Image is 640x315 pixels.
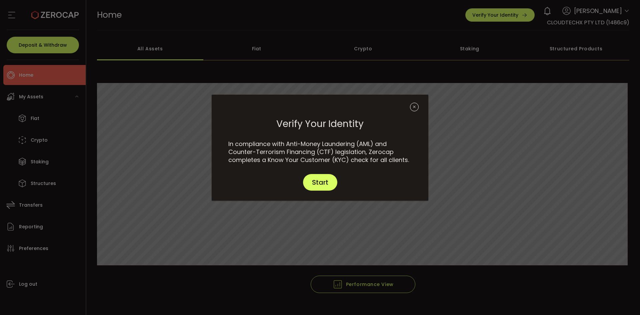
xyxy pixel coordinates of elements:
[303,174,337,191] button: Start
[228,140,409,164] span: In compliance with Anti-Money Laundering (AML) and Counter-Terrorism Financing (CTF) legislation,...
[410,101,422,113] button: Close
[312,179,328,186] span: Start
[562,243,640,315] iframe: Chat Widget
[276,115,364,133] span: Verify Your Identity
[212,95,428,201] div: dialog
